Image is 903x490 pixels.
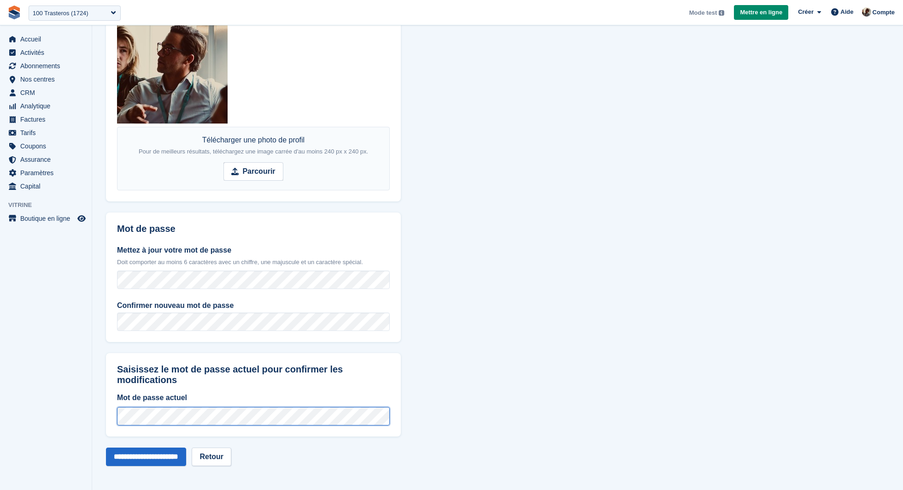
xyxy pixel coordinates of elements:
a: menu [5,166,87,179]
strong: Parcourir [242,166,275,177]
h2: Mot de passe [117,224,390,234]
a: Mettre en ligne [734,5,788,20]
img: stora-icon-8386f47178a22dfd0bd8f6a31ec36ba5ce8667c1dd55bd0f319d3a0aa187defe.svg [7,6,21,19]
h2: Saisissez le mot de passe actuel pour confirmer les modifications [117,364,390,385]
span: Nos centres [20,73,76,86]
span: Mode test [689,8,717,18]
span: Capital [20,180,76,193]
img: Patrick Blanc [862,7,871,17]
span: Boutique en ligne [20,212,76,225]
label: Confirmer nouveau mot de passe [117,300,390,311]
p: Doit comporter au moins 6 caractères avec un chiffre, une majuscule et un caractère spécial. [117,258,390,267]
span: Paramètres [20,166,76,179]
a: menu [5,153,87,166]
span: Pour de meilleurs résultats, téléchargez une image carrée d'au moins 240 px x 240 px. [139,148,368,155]
span: Vitrine [8,201,92,210]
a: menu [5,100,87,112]
a: menu [5,73,87,86]
span: Aide [840,7,853,17]
input: Parcourir [223,162,283,181]
span: Assurance [20,153,76,166]
img: BCN%20Startup%20Trip%20-%20IMG_7632.jpg [117,13,228,124]
div: 100 Trasteros (1724) [33,9,88,18]
a: menu [5,212,87,225]
a: menu [5,46,87,59]
span: Factures [20,113,76,126]
span: Abonnements [20,59,76,72]
a: Retour [192,448,231,466]
span: Activités [20,46,76,59]
span: Accueil [20,33,76,46]
label: Mot de passe actuel [117,392,390,403]
span: Analytique [20,100,76,112]
a: menu [5,180,87,193]
label: Mettez à jour votre mot de passe [117,245,390,256]
a: menu [5,86,87,99]
span: CRM [20,86,76,99]
span: Tarifs [20,126,76,139]
img: icon-info-grey-7440780725fd019a000dd9b08b2336e03edf1995a4989e88bcd33f0948082b44.svg [719,10,724,16]
span: Coupons [20,140,76,153]
span: Mettre en ligne [740,8,782,17]
a: menu [5,33,87,46]
a: menu [5,113,87,126]
span: Créer [798,7,814,17]
a: menu [5,140,87,153]
a: menu [5,59,87,72]
a: Boutique d'aperçu [76,213,87,224]
div: Télécharger une photo de profil [139,135,368,157]
span: Compte [873,8,895,17]
a: menu [5,126,87,139]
